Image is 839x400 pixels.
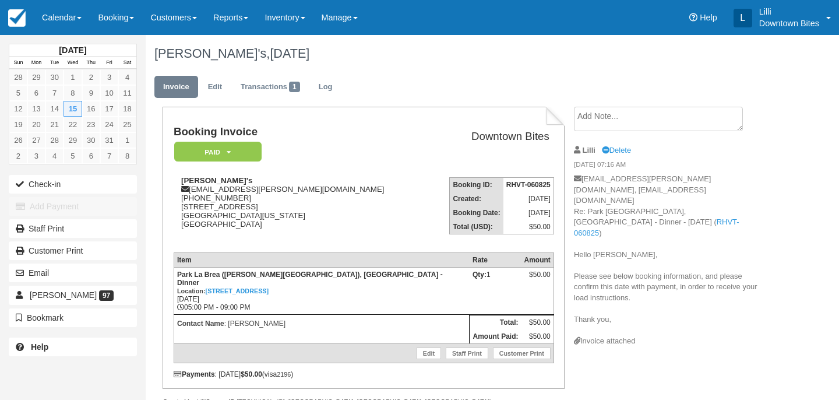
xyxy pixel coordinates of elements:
p: [EMAIL_ADDRESS][PERSON_NAME][DOMAIN_NAME], [EMAIL_ADDRESS][DOMAIN_NAME] Re: Park [GEOGRAPHIC_DATA... [574,174,766,336]
td: $50.00 [503,220,554,234]
button: Email [9,264,137,282]
a: 18 [118,101,136,117]
a: 2 [9,148,27,164]
th: Amount Paid: [470,329,521,344]
a: Staff Print [446,348,488,359]
a: Customer Print [493,348,551,359]
td: $50.00 [521,315,554,329]
a: Edit [199,76,231,99]
th: Booking Date: [450,206,503,220]
a: Log [310,76,341,99]
strong: RHVT-060825 [506,181,551,189]
th: Mon [27,57,45,69]
h2: Downtown Bites [432,131,549,143]
a: 3 [100,69,118,85]
a: 29 [64,132,82,148]
th: Total: [470,315,521,329]
a: Help [9,338,137,356]
a: 21 [45,117,64,132]
strong: Contact Name [177,320,224,328]
a: 6 [27,85,45,101]
th: Sun [9,57,27,69]
th: Amount [521,252,554,267]
strong: Payments [174,370,215,378]
span: 97 [99,290,114,301]
a: 9 [82,85,100,101]
strong: Lilli [583,146,595,155]
img: checkfront-main-nav-mini-logo.png [8,9,26,27]
th: Item [174,252,469,267]
a: Customer Print [9,241,137,260]
td: [DATE] 05:00 PM - 09:00 PM [174,267,469,314]
a: 4 [45,148,64,164]
a: 29 [27,69,45,85]
th: Thu [82,57,100,69]
a: 3 [27,148,45,164]
a: 16 [82,101,100,117]
a: 28 [9,69,27,85]
a: Paid [174,141,258,163]
a: 30 [45,69,64,85]
th: Fri [100,57,118,69]
th: Tue [45,57,64,69]
a: 26 [9,132,27,148]
a: 6 [82,148,100,164]
a: 24 [100,117,118,132]
div: Invoice attached [574,336,766,347]
a: 25 [118,117,136,132]
a: Transactions1 [232,76,309,99]
a: 5 [64,148,82,164]
a: 30 [82,132,100,148]
th: Total (USD): [450,220,503,234]
a: 7 [45,85,64,101]
a: 1 [64,69,82,85]
td: 1 [470,267,521,314]
strong: $50.00 [241,370,262,378]
a: 11 [118,85,136,101]
strong: Park La Brea ([PERSON_NAME][GEOGRAPHIC_DATA]), [GEOGRAPHIC_DATA] - Dinner [177,271,443,295]
a: 14 [45,101,64,117]
a: [STREET_ADDRESS] [206,287,269,294]
h1: Booking Invoice [174,126,428,138]
th: Booking ID: [450,178,503,192]
th: Created: [450,192,503,206]
button: Bookmark [9,308,137,327]
a: 27 [27,132,45,148]
a: 8 [64,85,82,101]
h1: [PERSON_NAME]'s, [154,47,766,61]
p: Downtown Bites [759,17,819,29]
small: Location: [177,287,269,294]
i: Help [689,13,697,22]
td: $50.00 [521,329,554,344]
a: 15 [64,101,82,117]
a: Edit [417,348,441,359]
strong: [DATE] [59,45,86,55]
th: Wed [64,57,82,69]
a: Delete [602,146,631,155]
div: L [734,9,752,27]
td: [DATE] [503,192,554,206]
a: [PERSON_NAME] 97 [9,286,137,304]
span: [DATE] [270,46,309,61]
a: 13 [27,101,45,117]
th: Rate [470,252,521,267]
em: [DATE] 07:16 AM [574,160,766,173]
p: : [PERSON_NAME] [177,318,466,329]
td: [DATE] [503,206,554,220]
a: 2 [82,69,100,85]
a: 17 [100,101,118,117]
a: 5 [9,85,27,101]
a: 4 [118,69,136,85]
span: 1 [289,82,300,92]
a: 23 [82,117,100,132]
a: Invoice [154,76,198,99]
a: 8 [118,148,136,164]
a: 22 [64,117,82,132]
div: [EMAIL_ADDRESS][PERSON_NAME][DOMAIN_NAME] [PHONE_NUMBER] [STREET_ADDRESS] [GEOGRAPHIC_DATA][US_ST... [174,176,428,243]
a: 1 [118,132,136,148]
span: [PERSON_NAME] [30,290,97,300]
button: Check-in [9,175,137,194]
strong: Qty [473,271,487,279]
a: 10 [100,85,118,101]
strong: [PERSON_NAME]'s [181,176,252,185]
